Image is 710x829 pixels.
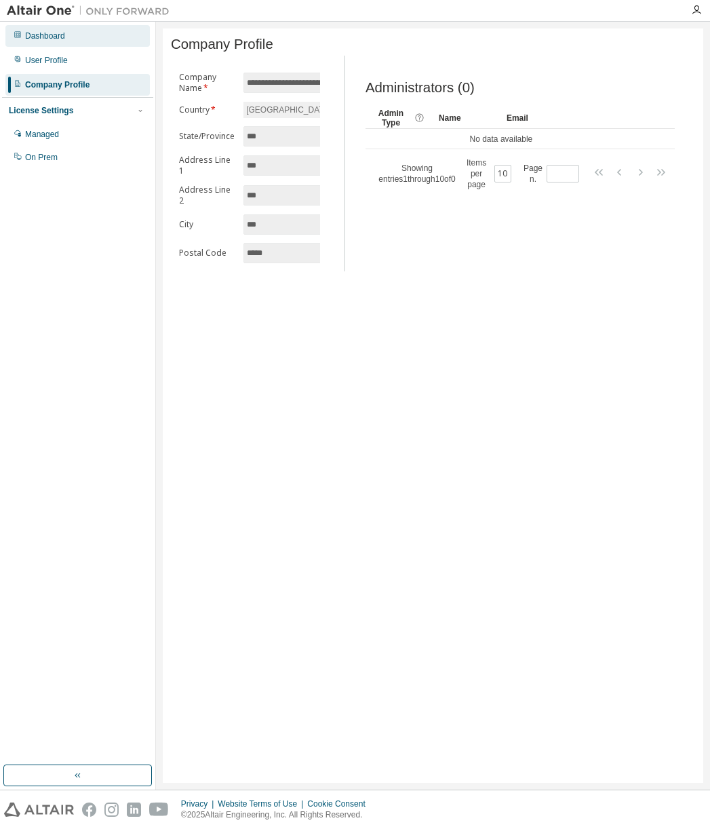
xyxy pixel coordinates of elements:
img: instagram.svg [104,803,119,817]
div: On Prem [25,152,58,163]
div: Email [507,107,564,129]
span: Showing entries 1 through 10 of 0 [378,163,455,184]
div: License Settings [9,105,73,116]
label: City [179,219,235,230]
div: Website Terms of Use [218,798,307,809]
img: facebook.svg [82,803,96,817]
div: Privacy [181,798,218,809]
div: User Profile [25,55,68,66]
span: Admin Type [371,109,411,128]
button: 10 [498,168,508,179]
span: Items per page [462,157,511,190]
img: linkedin.svg [127,803,141,817]
span: Company Profile [171,37,273,52]
div: [GEOGRAPHIC_DATA] [243,102,335,118]
img: youtube.svg [149,803,169,817]
div: Name [439,107,496,129]
label: Address Line 1 [179,155,235,176]
div: Cookie Consent [307,798,373,809]
span: Administrators (0) [366,80,475,96]
p: © 2025 Altair Engineering, Inc. All Rights Reserved. [181,809,374,821]
div: Company Profile [25,79,90,90]
img: altair_logo.svg [4,803,74,817]
label: Postal Code [179,248,235,258]
label: Address Line 2 [179,185,235,206]
img: Altair One [7,4,176,18]
label: State/Province [179,131,235,142]
div: Managed [25,129,59,140]
div: [GEOGRAPHIC_DATA] [244,102,333,117]
label: Country [179,104,235,115]
span: Page n. [524,163,579,185]
label: Company Name [179,72,235,94]
div: Dashboard [25,31,65,41]
td: No data available [366,129,637,149]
